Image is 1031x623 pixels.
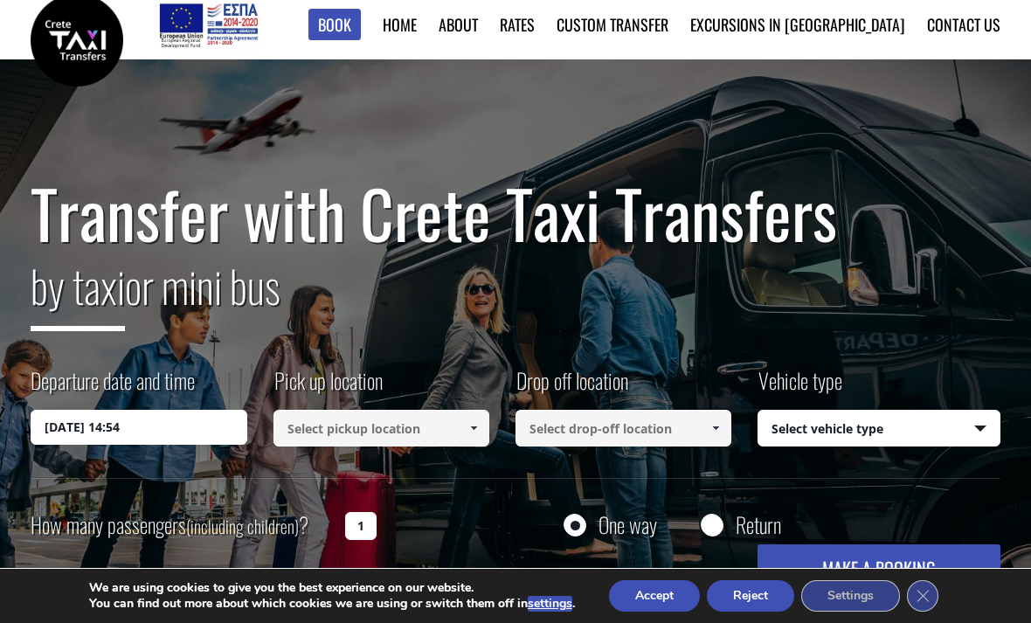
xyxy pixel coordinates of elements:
a: Excursions in [GEOGRAPHIC_DATA] [690,13,905,36]
a: Custom Transfer [557,13,668,36]
span: Select vehicle type [758,411,999,447]
a: Show All Items [460,410,488,446]
label: Vehicle type [758,365,842,410]
a: Show All Items [702,410,730,446]
h2: or mini bus [31,250,1000,344]
a: About [439,13,478,36]
p: We are using cookies to give you the best experience on our website. [89,580,575,596]
a: Rates [500,13,535,36]
button: Reject [707,580,794,612]
a: Home [383,13,417,36]
button: Settings [801,580,900,612]
a: Book [308,9,361,41]
label: How many passengers ? [31,504,335,547]
button: Accept [609,580,700,612]
button: Close GDPR Cookie Banner [907,580,938,612]
button: settings [528,596,572,612]
p: You can find out more about which cookies we are using or switch them off in . [89,596,575,612]
label: One way [599,514,657,536]
a: Crete Taxi Transfers | Safe Taxi Transfer Services from to Heraklion Airport, Chania Airport, Ret... [31,29,123,47]
label: Pick up location [273,365,383,410]
input: Select drop-off location [515,410,731,446]
span: by taxi [31,253,125,331]
small: (including children) [186,513,299,539]
input: Select pickup location [273,410,489,446]
label: Departure date and time [31,365,195,410]
label: Drop off location [515,365,628,410]
button: MAKE A BOOKING [758,544,1000,592]
a: Contact us [927,13,1000,36]
h1: Transfer with Crete Taxi Transfers [31,177,1000,250]
label: Return [736,514,781,536]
